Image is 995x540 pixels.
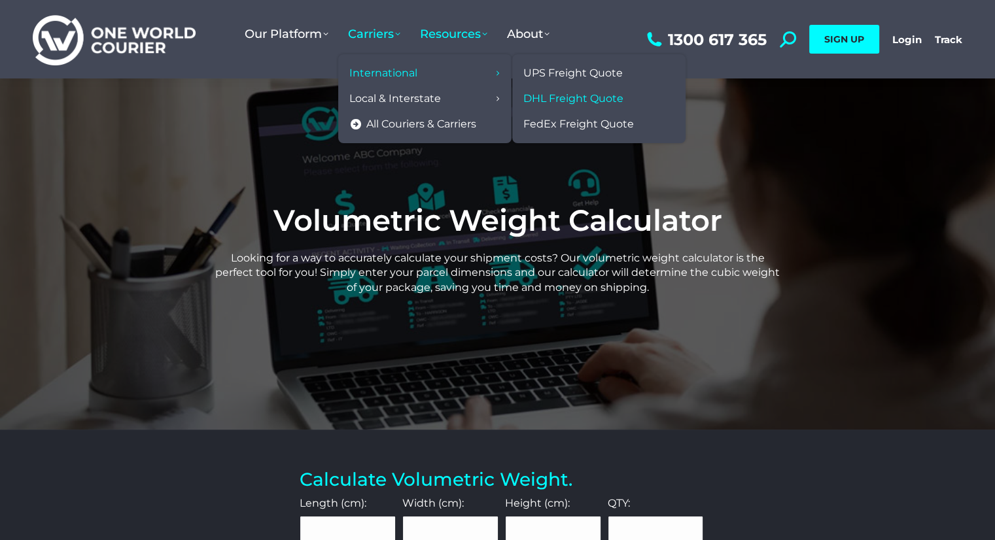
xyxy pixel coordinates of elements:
h3: Calculate Volumetric Weight. [300,469,703,491]
a: DHL Freight Quote [519,86,679,112]
span: SIGN UP [824,33,864,45]
a: International [345,61,505,86]
a: 1300 617 365 [644,31,767,48]
a: Track [935,33,962,46]
label: Length (cm): [300,496,366,511]
span: Local & Interstate [349,92,441,106]
a: Resources [410,14,497,54]
span: International [349,67,417,80]
a: Login [892,33,922,46]
a: About [497,14,559,54]
label: Height (cm): [505,496,570,511]
label: Width (cm): [402,496,464,511]
a: All Couriers & Carriers [345,112,505,137]
a: UPS Freight Quote [519,61,679,86]
img: One World Courier [33,13,196,66]
a: SIGN UP [809,25,879,54]
span: FedEx Freight Quote [523,118,634,131]
span: Resources [420,27,487,41]
label: QTY: [608,496,630,511]
span: UPS Freight Quote [523,67,623,80]
a: FedEx Freight Quote [519,112,679,137]
span: DHL Freight Quote [523,92,623,106]
a: Local & Interstate [345,86,505,112]
span: Our Platform [245,27,328,41]
h1: Volumetric Weight Calculator [214,203,781,238]
a: Carriers [338,14,410,54]
p: Looking for a way to accurately calculate your shipment costs? Our volumetric weight calculator i... [214,251,781,295]
span: All Couriers & Carriers [366,118,476,131]
span: Carriers [348,27,400,41]
a: Our Platform [235,14,338,54]
span: About [507,27,550,41]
